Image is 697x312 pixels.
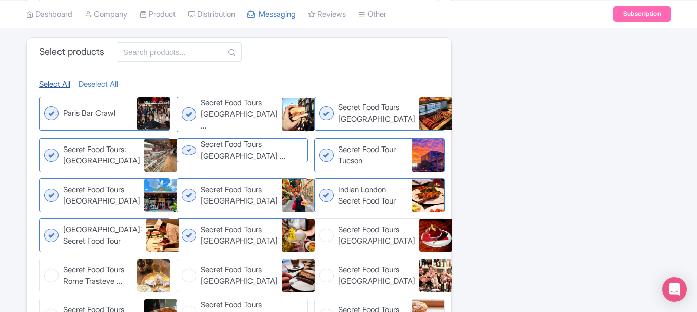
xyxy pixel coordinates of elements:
[201,224,278,247] span: Secret Food Tours Rome
[412,139,444,172] img: Secret Food Tour Tucson
[201,184,278,207] span: Secret Food Tours Kuala Lumpur
[63,224,142,247] span: Tokyo: Secret Food Tour
[144,179,177,212] img: Secret Food Tours Cincinnati
[39,46,104,58] h3: Select products
[662,277,687,302] div: Open Intercom Messenger
[63,184,140,207] span: Secret Food Tours Cincinnati
[201,264,278,287] span: Secret Food Tours Budapest
[79,79,118,90] a: Deselect All
[144,139,177,172] img: Secret Food Tours: Ottawa
[419,259,452,292] img: Secret Food Tours Barcelona
[137,259,170,292] img: Secret Food Tours Rome Trastevere
[201,97,278,132] span: Secret Food Tours London Shoreditch
[282,98,315,131] img: Secret Food Tours London Shoreditch
[137,97,170,130] img: Paris Bar Crawl
[338,264,415,287] span: Secret Food Tours Barcelona
[412,179,444,212] img: Indian London Secret Food Tour
[419,219,452,252] img: Secret Food Tours Hamburg
[282,259,315,292] img: Secret Food Tours Budapest
[39,79,70,90] a: Select All
[146,219,179,252] img: Tokyo: Secret Food Tour
[63,144,140,167] span: Secret Food Tours: Ottawa
[117,42,242,62] input: Search products...
[63,107,115,119] span: Paris Bar Crawl
[338,224,415,247] span: Secret Food Tours Hamburg
[338,184,408,207] span: Indian London Secret Food Tour
[63,264,132,287] span: Secret Food Tours Rome Trastevere
[282,219,315,252] img: Secret Food Tours Rome
[201,139,303,162] span: Secret Food Tours East Nashville
[338,102,415,125] span: Secret Food Tours Zurich
[282,179,315,212] img: Secret Food Tours Kuala Lumpur
[613,6,671,22] a: Subscription
[419,97,452,130] img: Secret Food Tours Zurich
[338,144,408,167] span: Secret Food Tour Tucson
